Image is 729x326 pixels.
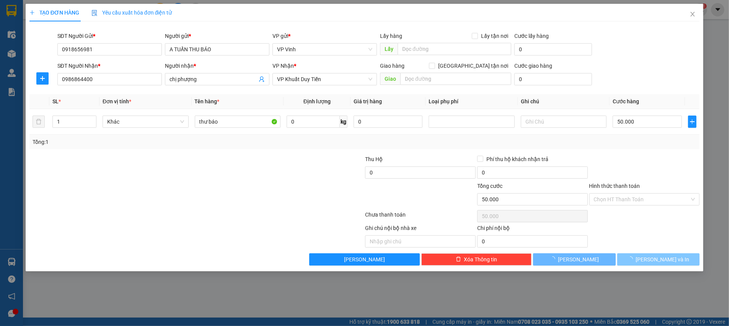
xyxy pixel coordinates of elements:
span: kg [340,116,347,128]
div: SĐT Người Gửi [57,32,162,40]
span: Lấy hàng [380,33,402,39]
div: Chi phí nội bộ [477,224,588,235]
span: Đơn vị tính [103,98,131,104]
input: Cước lấy hàng [514,43,592,55]
div: VP gửi [272,32,377,40]
span: Khác [107,116,184,127]
div: Người nhận [165,62,269,70]
input: Ghi Chú [521,116,607,128]
input: VD: Bàn, Ghế [195,116,281,128]
button: deleteXóa Thông tin [421,253,532,266]
span: VP Khuất Duy Tiến [277,73,372,85]
span: Giá trị hàng [354,98,382,104]
span: Yêu cầu xuất hóa đơn điện tử [91,10,172,16]
th: Loại phụ phí [426,94,517,109]
button: [PERSON_NAME] [309,253,420,266]
span: Phí thu hộ khách nhận trả [483,155,551,163]
span: Xóa Thông tin [464,255,497,264]
span: VP Nhận [272,63,294,69]
span: close [690,11,696,17]
span: [PERSON_NAME] [344,255,385,264]
span: Tên hàng [195,98,220,104]
span: [PERSON_NAME] [558,255,599,264]
span: plus [29,10,35,15]
button: Close [682,4,703,25]
span: Lấy [380,43,398,55]
span: delete [456,256,461,262]
span: SL [52,98,59,104]
span: Thu Hộ [365,156,383,162]
div: Chưa thanh toán [364,210,476,224]
span: Cước hàng [613,98,639,104]
th: Ghi chú [518,94,610,109]
span: plus [688,119,696,125]
span: [GEOGRAPHIC_DATA] tận nơi [435,62,511,70]
button: plus [688,116,696,128]
span: loading [628,256,636,262]
span: Định lượng [303,98,331,104]
img: icon [91,10,98,16]
label: Cước giao hàng [514,63,552,69]
button: [PERSON_NAME] và In [617,253,700,266]
input: Dọc đường [398,43,511,55]
span: plus [37,75,48,81]
input: Dọc đường [400,73,511,85]
span: TẠO ĐƠN HÀNG [29,10,79,16]
span: user-add [259,76,265,82]
span: loading [550,256,558,262]
span: Giao [380,73,400,85]
button: delete [33,116,45,128]
button: plus [36,72,49,85]
div: Tổng: 1 [33,138,282,146]
div: Ghi chú nội bộ nhà xe [365,224,476,235]
span: Tổng cước [477,183,502,189]
input: 0 [354,116,423,128]
div: SĐT Người Nhận [57,62,162,70]
input: Cước giao hàng [514,73,592,85]
span: Lấy tận nơi [478,32,511,40]
span: Giao hàng [380,63,404,69]
button: [PERSON_NAME] [533,253,615,266]
input: Nhập ghi chú [365,235,476,248]
span: [PERSON_NAME] và In [636,255,690,264]
label: Cước lấy hàng [514,33,549,39]
label: Hình thức thanh toán [589,183,640,189]
span: VP Vinh [277,44,372,55]
div: Người gửi [165,32,269,40]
